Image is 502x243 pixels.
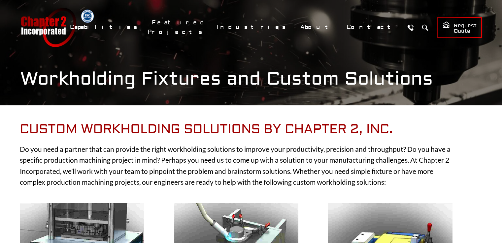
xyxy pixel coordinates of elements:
[20,144,452,188] p: Do you need a partner that can provide the right workholding solutions to improve your productivi...
[437,17,482,38] a: Request Quote
[405,21,417,34] a: Call Us
[419,21,431,34] button: Search
[296,20,339,34] a: About
[342,20,401,34] a: Contact
[20,68,482,90] h1: Workholding Fixtures and Custom Solutions
[20,8,76,47] a: Chapter 2 Incorporated
[66,20,144,34] a: Capabilities
[20,122,452,137] h2: Custom Workholding Solutions by Chapter 2, Inc.
[148,15,209,39] a: Featured Projects
[443,21,477,35] span: Request Quote
[213,20,293,34] a: Industries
